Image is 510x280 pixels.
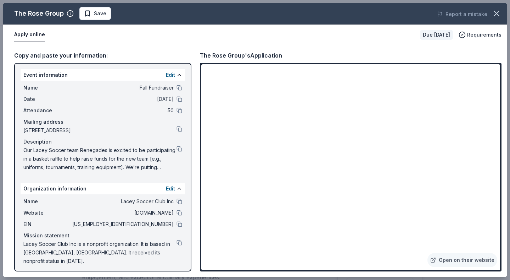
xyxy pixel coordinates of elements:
span: Lacey Soccer Club Inc is a nonprofit organization. It is based in [GEOGRAPHIC_DATA], [GEOGRAPHIC_... [23,240,176,265]
div: Event information [21,69,185,81]
span: Our Lacey Soccer team Renegades is excited to be participating in a basket raffle to help raise f... [23,146,176,172]
span: Name [23,197,71,206]
span: Attendance [23,106,71,115]
span: Lacey Soccer Club Inc [71,197,174,206]
span: EIN [23,220,71,228]
button: Edit [166,184,175,193]
span: 50 [71,106,174,115]
span: Website [23,209,71,217]
div: Due [DATE] [420,30,453,40]
div: Copy and paste your information: [14,51,191,60]
span: [DATE] [71,95,174,103]
span: [STREET_ADDRESS] [23,126,176,135]
div: The Rose Group [14,8,64,19]
button: Requirements [459,31,501,39]
div: The Rose Group's Application [200,51,282,60]
span: Name [23,84,71,92]
span: [US_EMPLOYER_IDENTIFICATION_NUMBER] [71,220,174,228]
button: Report a mistake [437,10,487,18]
span: Requirements [467,31,501,39]
button: Apply online [14,27,45,42]
div: Organization information [21,183,185,194]
a: Open on their website [427,253,497,267]
div: Mailing address [23,118,182,126]
button: Edit [166,71,175,79]
div: Mission statement [23,231,182,240]
span: Date [23,95,71,103]
div: Description [23,138,182,146]
span: [DOMAIN_NAME] [71,209,174,217]
span: Save [94,9,106,18]
button: Save [79,7,111,20]
span: Fall Fundraiser [71,84,174,92]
